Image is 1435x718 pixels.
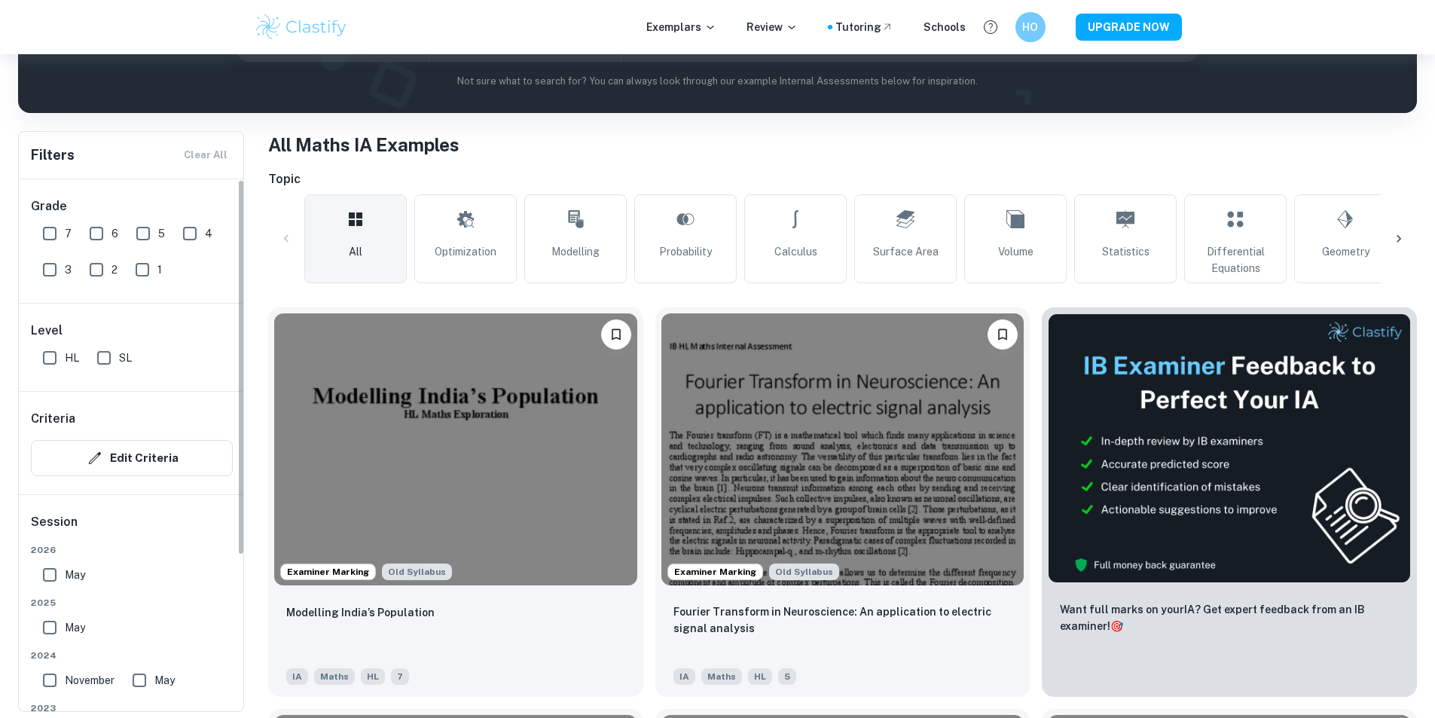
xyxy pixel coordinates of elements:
[769,564,839,580] span: Old Syllabus
[701,668,742,685] span: Maths
[31,649,233,662] span: 2024
[154,672,175,689] span: May
[1042,307,1417,697] a: ThumbnailWant full marks on yourIA? Get expert feedback from an IB examiner!
[31,440,233,476] button: Edit Criteria
[31,410,75,428] h6: Criteria
[254,12,350,42] img: Clastify logo
[111,261,118,278] span: 2
[774,243,817,260] span: Calculus
[274,313,637,585] img: Maths IA example thumbnail: Modelling India’s Population
[281,565,375,579] span: Examiner Marking
[205,225,212,242] span: 4
[65,619,85,636] span: May
[65,567,85,583] span: May
[382,564,452,580] div: Although this IA is written for the old math syllabus (last exam in November 2020), the current I...
[661,313,1024,585] img: Maths IA example thumbnail: Fourier Transform in Neuroscience: An ap
[668,565,762,579] span: Examiner Marking
[673,668,695,685] span: IA
[673,603,1012,637] p: Fourier Transform in Neuroscience: An application to electric signal analysis
[998,243,1034,260] span: Volume
[31,197,233,215] h6: Grade
[31,701,233,715] span: 2023
[988,319,1018,350] button: Bookmark
[978,14,1003,40] button: Help and Feedback
[157,261,162,278] span: 1
[1048,313,1411,583] img: Thumbnail
[1102,243,1150,260] span: Statistics
[31,322,233,340] h6: Level
[1076,14,1182,41] button: UPGRADE NOW
[314,668,355,685] span: Maths
[1060,601,1399,634] p: Want full marks on your IA ? Get expert feedback from an IB examiner!
[924,19,966,35] a: Schools
[111,225,118,242] span: 6
[119,350,132,366] span: SL
[747,19,798,35] p: Review
[31,145,75,166] h6: Filters
[361,668,385,685] span: HL
[769,564,839,580] div: Although this IA is written for the old math syllabus (last exam in November 2020), the current I...
[646,19,716,35] p: Exemplars
[1322,243,1369,260] span: Geometry
[31,543,233,557] span: 2026
[748,668,772,685] span: HL
[286,604,435,621] p: Modelling India’s Population
[158,225,165,242] span: 5
[435,243,496,260] span: Optimization
[659,243,712,260] span: Probability
[268,307,643,697] a: Examiner MarkingAlthough this IA is written for the old math syllabus (last exam in November 2020...
[31,513,233,543] h6: Session
[1021,19,1039,35] h6: HO
[1015,12,1046,42] button: HO
[655,307,1030,697] a: Examiner MarkingAlthough this IA is written for the old math syllabus (last exam in November 2020...
[1110,620,1123,632] span: 🎯
[268,131,1417,158] h1: All Maths IA Examples
[551,243,600,260] span: Modelling
[873,243,939,260] span: Surface Area
[65,672,114,689] span: November
[286,668,308,685] span: IA
[349,243,362,260] span: All
[65,261,72,278] span: 3
[601,319,631,350] button: Bookmark
[31,596,233,610] span: 2025
[835,19,893,35] a: Tutoring
[778,668,796,685] span: 5
[1191,243,1280,277] span: Differential Equations
[382,564,452,580] span: Old Syllabus
[65,350,79,366] span: HL
[391,668,409,685] span: 7
[65,225,72,242] span: 7
[268,170,1417,188] h6: Topic
[30,74,1405,89] p: Not sure what to search for? You can always look through our example Internal Assessments below f...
